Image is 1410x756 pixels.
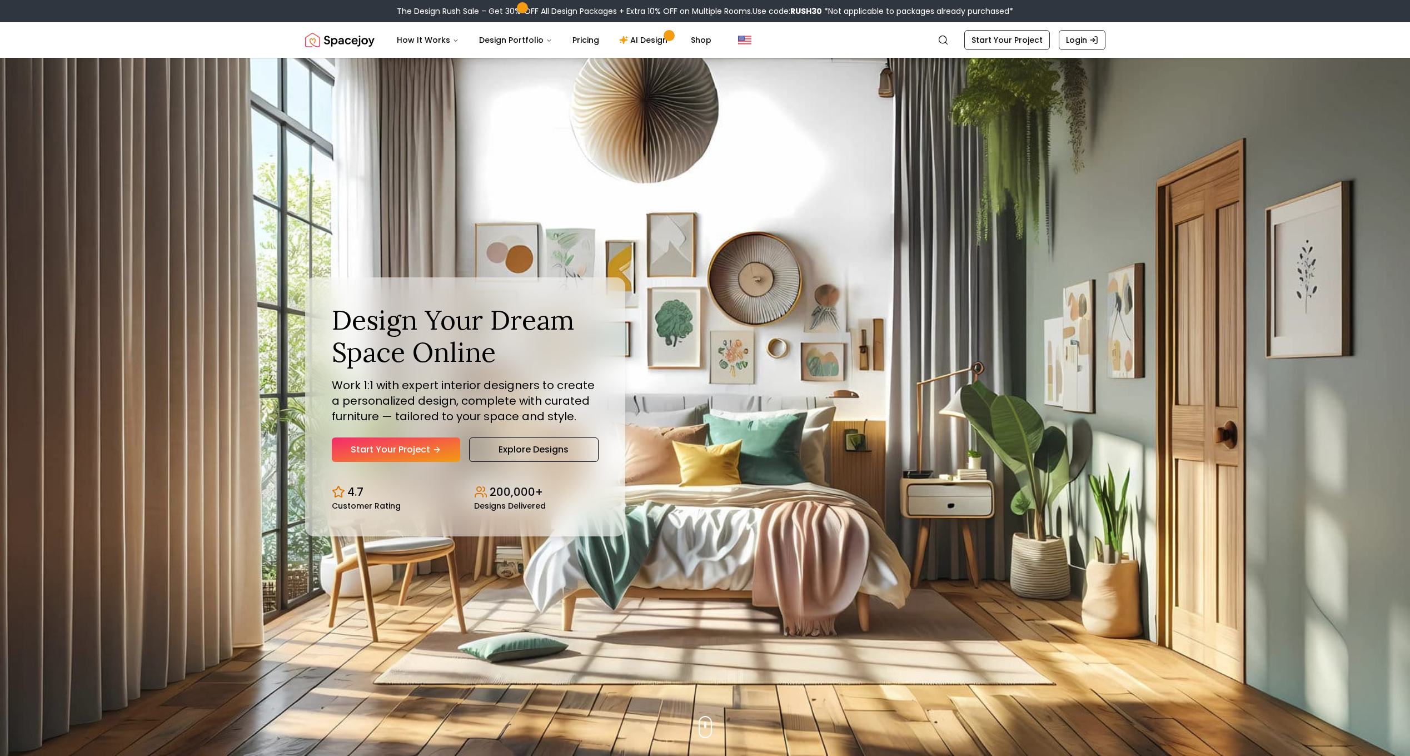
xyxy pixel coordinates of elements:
nav: Main [388,29,720,51]
a: Shop [682,29,720,51]
a: Start Your Project [964,30,1050,50]
small: Designs Delivered [474,502,546,510]
a: Login [1059,30,1105,50]
div: The Design Rush Sale – Get 30% OFF All Design Packages + Extra 10% OFF on Multiple Rooms. [397,6,1013,17]
b: RUSH30 [790,6,822,17]
a: Spacejoy [305,29,375,51]
a: Pricing [564,29,608,51]
button: How It Works [388,29,468,51]
img: Spacejoy Logo [305,29,375,51]
a: AI Design [610,29,680,51]
button: Design Portfolio [470,29,561,51]
div: Design stats [332,475,599,510]
p: 200,000+ [490,484,543,500]
a: Explore Designs [469,437,599,462]
img: United States [738,33,751,47]
p: Work 1:1 with expert interior designers to create a personalized design, complete with curated fu... [332,377,599,424]
nav: Global [305,22,1105,58]
h1: Design Your Dream Space Online [332,304,599,368]
small: Customer Rating [332,502,401,510]
a: Start Your Project [332,437,460,462]
span: Use code: [753,6,822,17]
p: 4.7 [347,484,363,500]
span: *Not applicable to packages already purchased* [822,6,1013,17]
